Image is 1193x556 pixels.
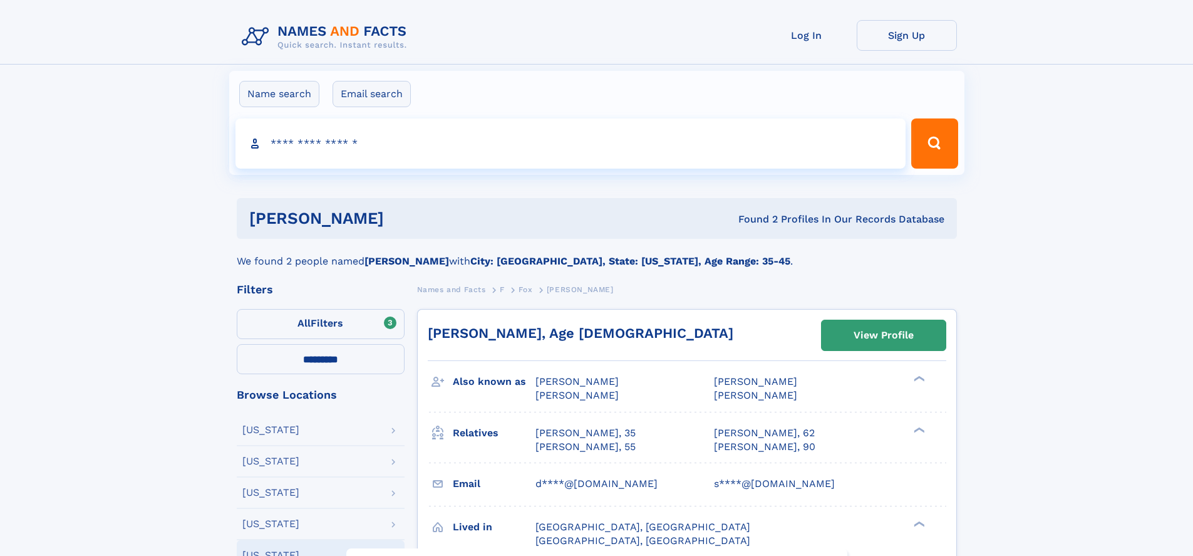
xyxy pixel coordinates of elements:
[417,281,486,297] a: Names and Facts
[470,255,790,267] b: City: [GEOGRAPHIC_DATA], State: [US_STATE], Age Range: 35-45
[911,426,926,434] div: ❯
[535,389,619,401] span: [PERSON_NAME]
[364,255,449,267] b: [PERSON_NAME]
[242,425,299,435] div: [US_STATE]
[911,520,926,528] div: ❯
[297,317,311,329] span: All
[714,375,797,387] span: [PERSON_NAME]
[237,284,405,295] div: Filters
[822,320,946,350] a: View Profile
[453,517,535,538] h3: Lived in
[547,285,614,294] span: [PERSON_NAME]
[453,422,535,444] h3: Relatives
[535,426,636,440] a: [PERSON_NAME], 35
[453,473,535,495] h3: Email
[249,211,561,226] h1: [PERSON_NAME]
[857,20,957,51] a: Sign Up
[242,488,299,498] div: [US_STATE]
[714,440,815,454] a: [PERSON_NAME], 90
[561,212,944,226] div: Found 2 Profiles In Our Records Database
[535,521,750,533] span: [GEOGRAPHIC_DATA], [GEOGRAPHIC_DATA]
[453,371,535,392] h3: Also known as
[535,535,750,547] span: [GEOGRAPHIC_DATA], [GEOGRAPHIC_DATA]
[237,389,405,401] div: Browse Locations
[237,20,417,54] img: Logo Names and Facts
[500,281,505,297] a: F
[714,426,815,440] a: [PERSON_NAME], 62
[237,309,405,339] label: Filters
[242,519,299,529] div: [US_STATE]
[911,118,958,169] button: Search Button
[500,285,505,294] span: F
[333,81,411,107] label: Email search
[235,118,906,169] input: search input
[535,440,636,454] a: [PERSON_NAME], 55
[714,389,797,401] span: [PERSON_NAME]
[854,321,914,350] div: View Profile
[757,20,857,51] a: Log In
[237,239,957,269] div: We found 2 people named with .
[519,281,532,297] a: Fox
[242,456,299,466] div: [US_STATE]
[428,325,733,341] a: [PERSON_NAME], Age [DEMOGRAPHIC_DATA]
[535,375,619,387] span: [PERSON_NAME]
[519,285,532,294] span: Fox
[911,375,926,383] div: ❯
[239,81,319,107] label: Name search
